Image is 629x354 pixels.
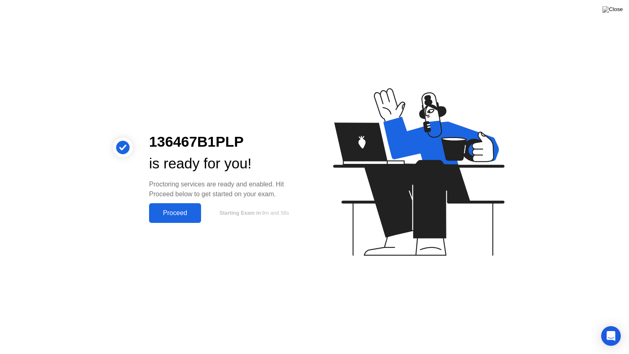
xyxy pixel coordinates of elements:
[262,210,289,216] span: 9m and 58s
[149,179,301,199] div: Proctoring services are ready and enabled. Hit Proceed below to get started on your exam.
[152,209,199,217] div: Proceed
[601,326,621,346] div: Open Intercom Messenger
[149,203,201,223] button: Proceed
[602,6,623,13] img: Close
[149,153,301,175] div: is ready for you!
[205,205,301,221] button: Starting Exam in9m and 58s
[149,131,301,153] div: 136467B1PLP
